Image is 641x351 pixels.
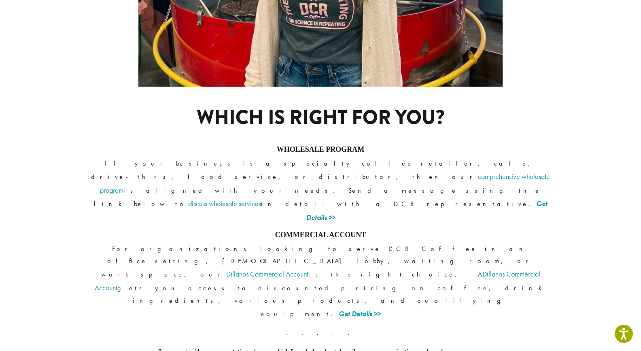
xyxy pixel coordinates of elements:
p: For organizations looking to serve DCR Coffee in an office setting, [DEMOGRAPHIC_DATA] lobby, wai... [90,243,551,321]
a: discuss wholesale services [188,199,261,208]
a: Get Details >> [306,199,548,222]
h4: WHOLESALE PROGRAM [90,145,551,154]
h4: COMMERCIAL ACCOUNT [90,231,551,240]
a: Dillanos Commercial Account [95,269,540,292]
p: If your business is a specialty coffee retailer, cafe, drive-thru, food service, or distributor, ... [90,157,551,224]
p: . . . . . [90,327,551,339]
a: Get Details >> [339,309,380,318]
a: comprehensive wholesale program [100,172,550,195]
a: Dillanos Commercial Account [226,269,308,279]
h1: Which is right for you? [148,106,494,130]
